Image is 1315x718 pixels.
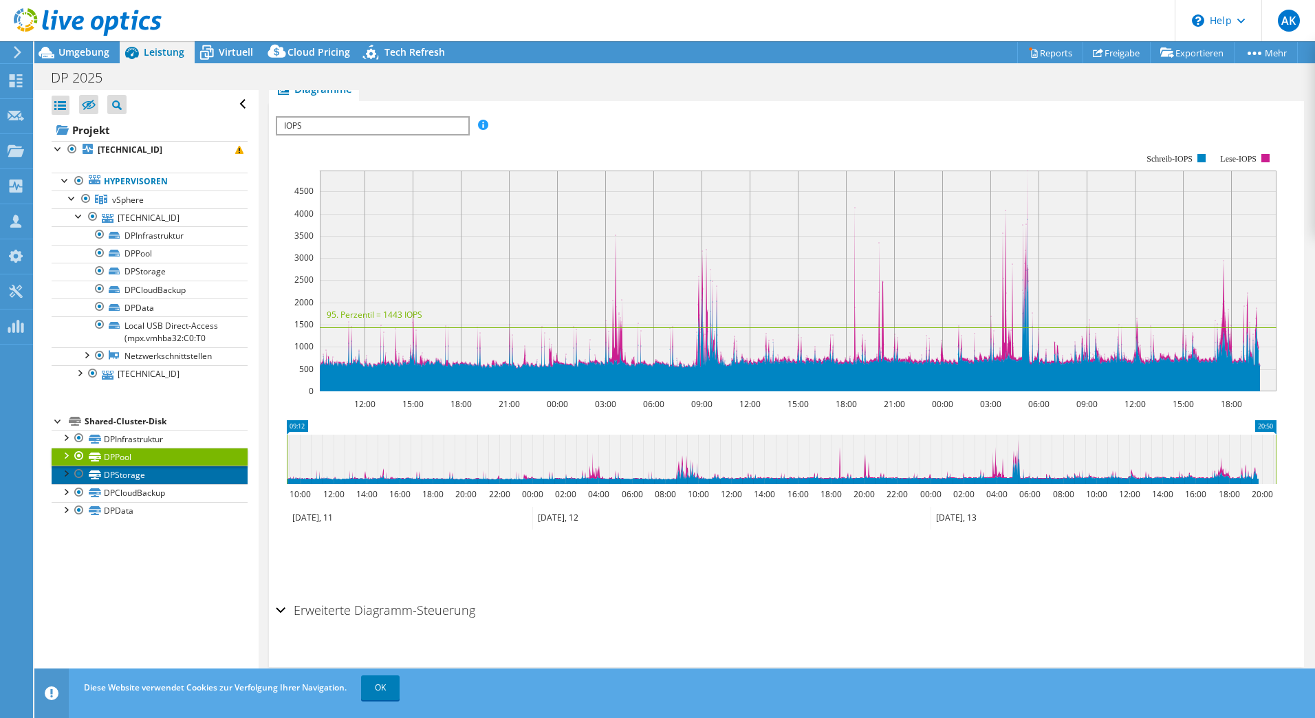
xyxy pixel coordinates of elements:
svg: \n [1192,14,1204,27]
a: DPInfrastruktur [52,430,248,448]
text: 1500 [294,318,314,330]
text: Schreib-IOPS [1146,154,1193,164]
text: 20:00 [1251,488,1272,500]
a: DPStorage [52,263,248,281]
text: 10:00 [289,488,310,500]
text: 12:00 [1118,488,1140,500]
a: OK [361,675,400,700]
text: 3000 [294,252,314,263]
span: Diese Website verwendet Cookies zur Verfolgung Ihrer Navigation. [84,682,347,693]
span: IOPS [277,118,468,134]
a: [TECHNICAL_ID] [52,141,248,159]
text: 14:00 [753,488,774,500]
text: 12:00 [739,398,760,410]
span: Diagramme [276,82,352,96]
b: [TECHNICAL_ID] [98,144,162,155]
text: 95. Perzentil = 1443 IOPS [327,309,422,320]
text: 08:00 [1052,488,1074,500]
span: AK [1278,10,1300,32]
text: 09:00 [1076,398,1097,410]
a: DPPool [52,245,248,263]
text: 10:00 [1085,488,1107,500]
a: DPPool [52,448,248,466]
text: 16:00 [1184,488,1206,500]
span: Cloud Pricing [287,45,350,58]
text: 00:00 [546,398,567,410]
a: Exportieren [1150,42,1235,63]
a: DPCloudBackup [52,484,248,502]
h2: Erweiterte Diagramm-Steuerung [276,596,475,624]
text: 14:00 [1151,488,1173,500]
span: vSphere [112,194,144,206]
span: Virtuell [219,45,253,58]
text: 500 [299,363,314,375]
text: 18:00 [1220,398,1241,410]
text: 16:00 [389,488,410,500]
text: 06:00 [1028,398,1049,410]
span: Tech Refresh [384,45,445,58]
text: 06:00 [1019,488,1040,500]
text: 15:00 [787,398,808,410]
span: Umgebung [58,45,109,58]
text: 00:00 [521,488,543,500]
text: 4000 [294,208,314,219]
text: 20:00 [455,488,476,500]
text: 20:00 [853,488,874,500]
text: 02:00 [953,488,974,500]
text: 06:00 [621,488,642,500]
a: vSphere [52,191,248,208]
text: 2000 [294,296,314,308]
text: 2500 [294,274,314,285]
h1: DP 2025 [45,70,124,85]
text: 04:00 [587,488,609,500]
a: DPInfrastruktur [52,226,248,244]
text: 0 [309,385,314,397]
text: 15:00 [402,398,423,410]
text: 1000 [294,340,314,352]
a: DPData [52,502,248,520]
text: 18:00 [820,488,841,500]
text: 03:00 [594,398,616,410]
text: 12:00 [354,398,375,410]
text: 3500 [294,230,314,241]
a: Reports [1017,42,1083,63]
text: 16:00 [787,488,808,500]
a: DPData [52,298,248,316]
text: Lese-IOPS [1220,154,1257,164]
a: DPStorage [52,466,248,483]
text: 00:00 [920,488,941,500]
text: 18:00 [422,488,443,500]
a: Local USB Direct-Access (mpx.vmhba32:C0:T0 [52,316,248,347]
text: 22:00 [488,488,510,500]
text: 06:00 [642,398,664,410]
text: 03:00 [979,398,1001,410]
text: 04:00 [986,488,1007,500]
a: Freigabe [1083,42,1151,63]
a: DPCloudBackup [52,281,248,298]
text: 4500 [294,185,314,197]
text: 18:00 [1218,488,1239,500]
text: 18:00 [835,398,856,410]
a: [TECHNICAL_ID] [52,365,248,383]
text: 14:00 [356,488,377,500]
text: 18:00 [450,398,471,410]
text: 15:00 [1172,398,1193,410]
text: 00:00 [931,398,953,410]
text: 09:00 [691,398,712,410]
text: 12:00 [1124,398,1145,410]
text: 12:00 [323,488,344,500]
div: Shared-Cluster-Disk [85,413,248,430]
text: 21:00 [883,398,904,410]
text: 10:00 [687,488,708,500]
span: Leistung [144,45,184,58]
text: 12:00 [720,488,741,500]
a: Netzwerkschnittstellen [52,347,248,365]
text: 22:00 [886,488,907,500]
a: [TECHNICAL_ID] [52,208,248,226]
text: 02:00 [554,488,576,500]
a: Hypervisoren [52,173,248,191]
a: Mehr [1234,42,1298,63]
text: 21:00 [498,398,519,410]
a: Projekt [52,119,248,141]
text: 08:00 [654,488,675,500]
